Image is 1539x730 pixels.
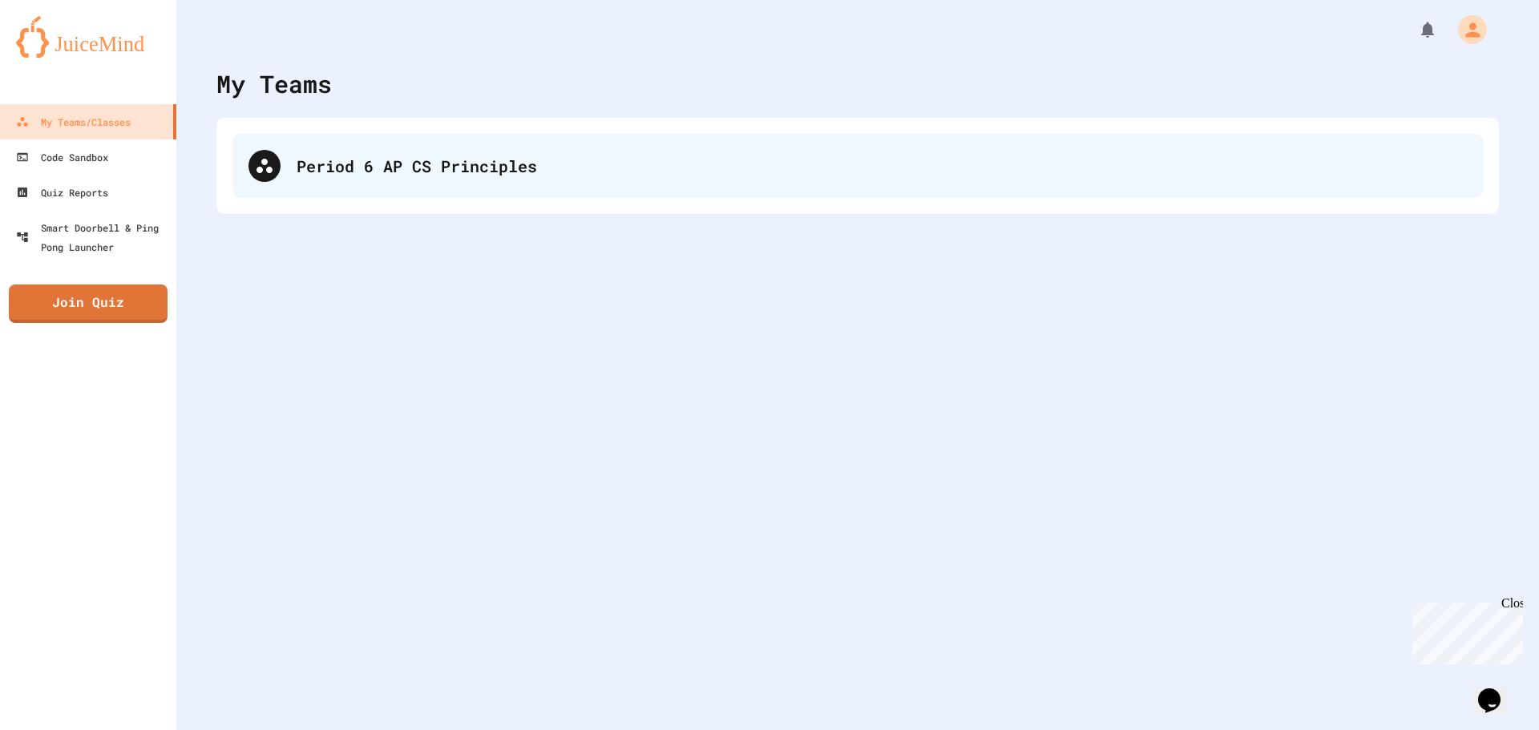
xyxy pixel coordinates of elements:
div: My Teams [216,66,332,102]
div: My Teams/Classes [16,112,131,131]
div: Quiz Reports [16,183,108,202]
div: Smart Doorbell & Ping Pong Launcher [16,218,170,256]
img: logo-orange.svg [16,16,160,58]
iframe: chat widget [1472,666,1523,714]
a: Join Quiz [9,284,168,323]
iframe: chat widget [1406,596,1523,664]
div: Chat with us now!Close [6,6,111,102]
div: My Account [1441,11,1491,48]
div: Period 6 AP CS Principles [232,134,1483,198]
div: Code Sandbox [16,147,108,167]
div: My Notifications [1388,16,1441,43]
div: Period 6 AP CS Principles [297,154,1467,178]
